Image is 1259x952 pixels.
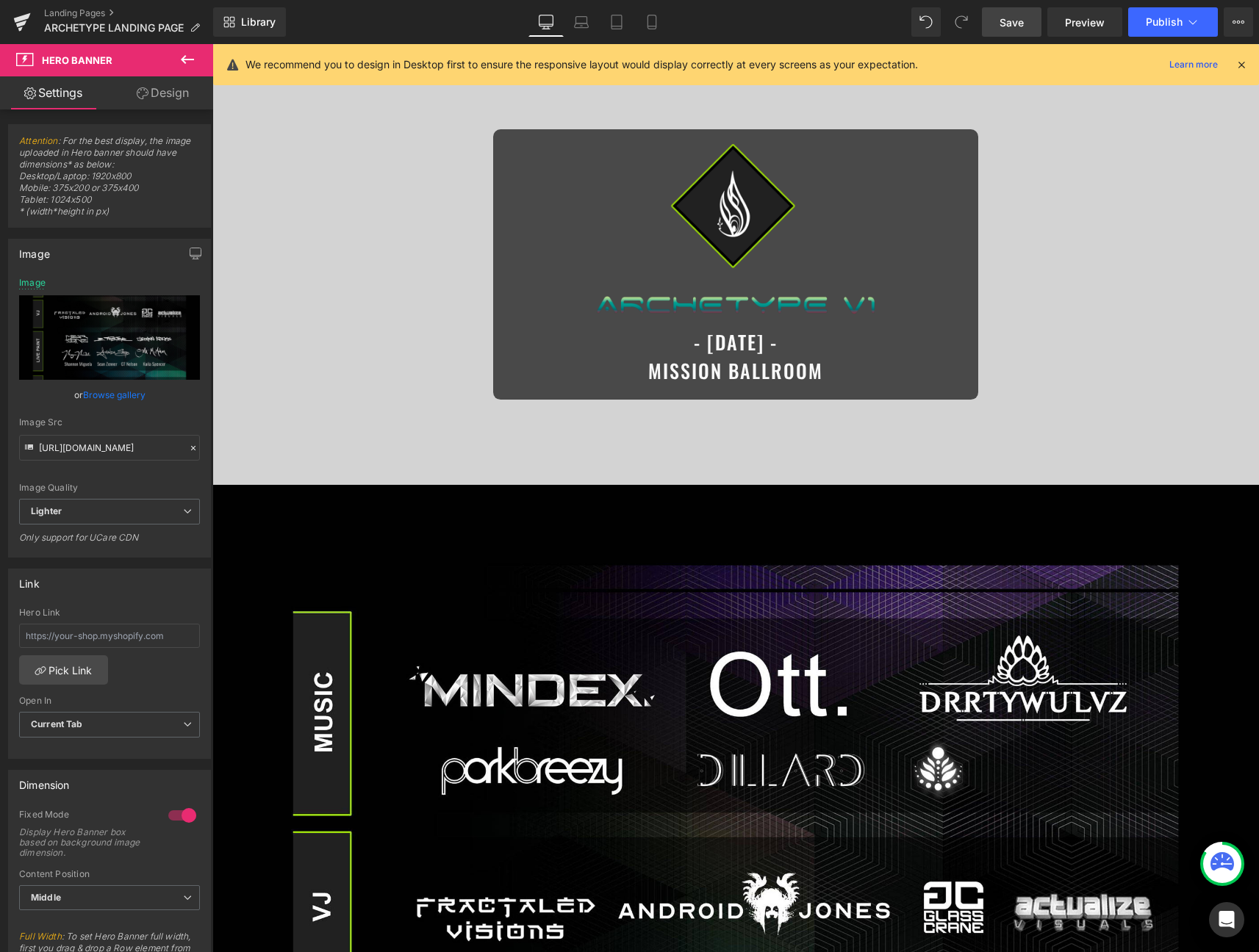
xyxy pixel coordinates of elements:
[528,7,564,37] a: Desktop
[19,771,70,791] div: Dimension
[19,607,200,618] div: Hero Link
[436,284,611,341] span: - [DATE] - MISSION BALLROOM
[19,278,46,288] div: Image
[19,532,200,553] div: Only support for UCare CDN
[19,135,200,227] span: : For the best display, the image uploaded in Hero banner should have dimensions* as below: Deskt...
[19,135,58,146] a: Attention
[634,7,670,37] a: Mobile
[19,417,200,428] div: Image Src
[1128,7,1218,37] button: Publish
[19,827,151,858] div: Display Hero Banner box based on background image dimension.
[213,7,286,37] a: New Library
[245,57,918,73] p: We recommend you to design in Desktop first to ensure the responsive layout would display correct...
[19,655,108,685] a: Pick Link
[19,239,50,260] div: Image
[31,718,83,729] b: Current Tab
[911,7,941,37] button: Undo
[1047,7,1122,37] a: Preview
[110,76,216,109] a: Design
[31,505,62,516] b: Lighter
[19,435,200,461] input: Link
[83,382,146,408] a: Browse gallery
[241,15,276,29] span: Library
[19,696,200,706] div: Open In
[599,7,634,37] a: Tablet
[1163,56,1224,73] a: Learn more
[19,624,200,648] input: https://your-shop.myshopify.com
[564,7,599,37] a: Laptop
[1000,15,1024,30] span: Save
[19,387,200,403] div: or
[31,892,61,903] b: Middle
[19,569,40,590] div: Link
[44,7,213,19] a: Landing Pages
[44,22,184,34] span: ARCHETYPE LANDING PAGE
[1209,902,1244,937] div: Open Intercom Messenger
[19,869,200,879] div: Content Position
[19,809,154,824] div: Fixed Mode
[42,54,112,66] span: Hero Banner
[19,931,62,942] a: Full Width
[1065,15,1105,30] span: Preview
[1224,7,1253,37] button: More
[19,483,200,493] div: Image Quality
[947,7,976,37] button: Redo
[1146,16,1183,28] span: Publish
